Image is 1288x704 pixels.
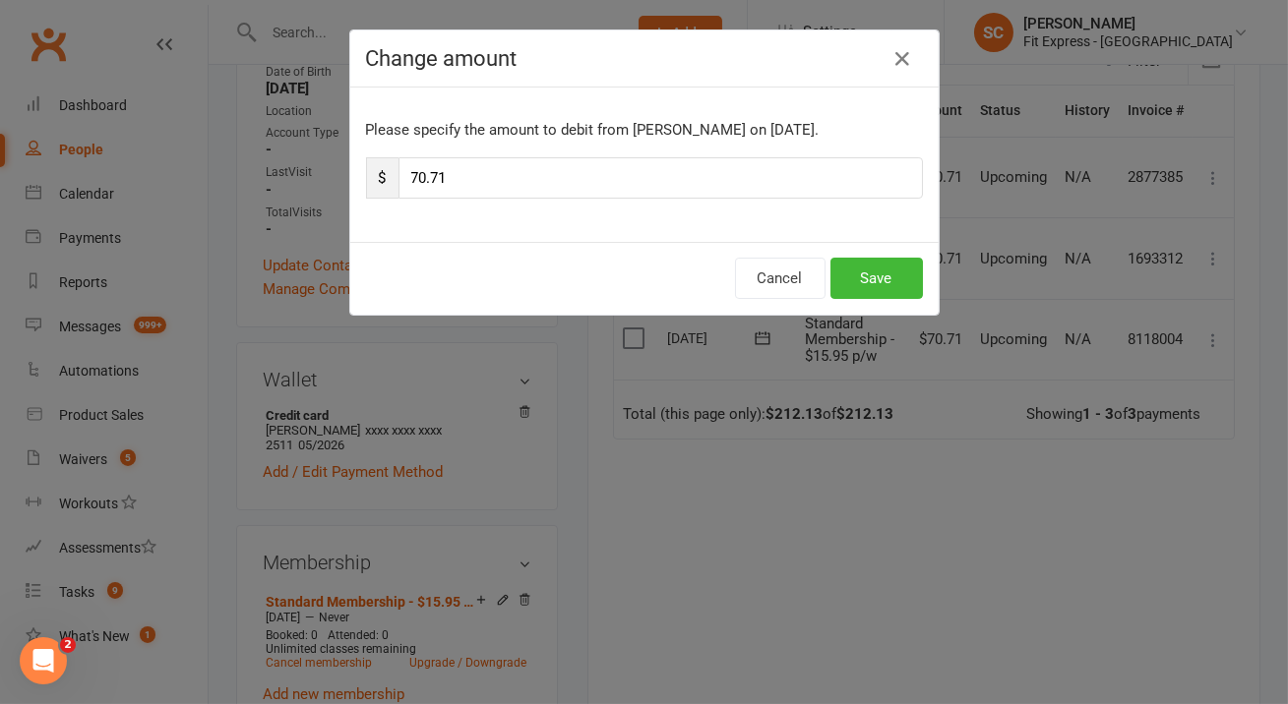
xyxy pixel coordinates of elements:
[60,637,76,653] span: 2
[366,157,399,199] span: $
[830,258,923,299] button: Save
[888,43,919,75] button: Close
[366,118,923,142] p: Please specify the amount to debit from [PERSON_NAME] on [DATE].
[20,637,67,684] iframe: Intercom live chat
[366,46,923,71] h4: Change amount
[735,258,826,299] button: Cancel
